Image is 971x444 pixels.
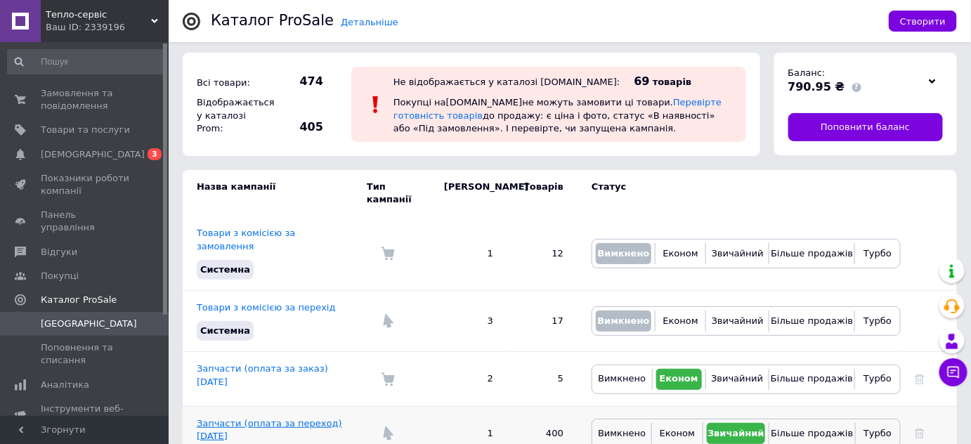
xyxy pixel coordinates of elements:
span: Більше продажів [771,315,853,326]
span: Баланс: [788,67,826,78]
a: Товари з комісією за замовлення [197,228,295,251]
span: Економ [663,248,698,259]
a: Перевірте готовність товарів [393,97,722,120]
span: Поповнення та списання [41,341,130,367]
td: Статус [578,170,901,216]
span: 474 [274,74,323,89]
td: Назва кампанії [183,170,367,216]
span: Вимкнено [598,428,646,438]
button: Економ [656,369,702,390]
button: Створити [889,11,957,32]
span: Звичайний [711,373,763,384]
div: Відображається у каталозі Prom: [193,93,271,138]
td: Товарів [507,170,578,216]
span: Звичайний [712,315,764,326]
span: Вимкнено [597,248,649,259]
span: Звичайний [712,248,764,259]
a: Запчасти (оплата за заказ) [DATE] [197,363,328,386]
img: Комісія за замовлення [381,247,395,261]
span: Системна [200,264,250,275]
a: Детальніше [341,17,398,27]
a: Товари з комісією за перехід [197,302,336,313]
span: Турбо [864,373,892,384]
td: 12 [507,216,578,290]
button: Вимкнено [596,423,648,444]
button: Більше продажів [773,243,851,264]
span: Турбо [864,248,892,259]
span: Більше продажів [771,428,853,438]
span: Вимкнено [597,315,649,326]
td: 3 [430,290,507,351]
button: Чат з покупцем [939,358,967,386]
button: Турбо [859,243,897,264]
div: Всі товари: [193,73,271,93]
span: Замовлення та повідомлення [41,87,130,112]
span: 790.95 ₴ [788,80,845,93]
input: Пошук [7,49,166,74]
div: Ваш ID: 2339196 [46,21,169,34]
span: Звичайний [708,428,764,438]
span: Створити [900,16,946,27]
span: Покупці [41,270,79,282]
button: Більше продажів [773,423,851,444]
button: Звичайний [710,243,765,264]
span: Аналітика [41,379,89,391]
img: Комісія за замовлення [381,372,395,386]
span: Більше продажів [771,248,853,259]
img: :exclamation: [365,94,386,115]
button: Вимкнено [596,243,651,264]
button: Звичайний [710,369,765,390]
span: 69 [634,74,650,88]
a: Поповнити баланс [788,113,944,141]
img: Комісія за перехід [381,426,395,440]
button: Звичайний [707,423,766,444]
span: 3 [148,148,162,160]
td: Тип кампанії [367,170,430,216]
td: [PERSON_NAME] [430,170,507,216]
span: [DEMOGRAPHIC_DATA] [41,148,145,161]
img: Комісія за перехід [381,314,395,328]
span: Покупці на [DOMAIN_NAME] не можуть замовити ці товари. до продажу: є ціна і фото, статус «В наявн... [393,97,722,133]
span: Панель управління [41,209,130,234]
td: 1 [430,216,507,290]
div: Каталог ProSale [211,13,334,28]
a: Видалити [915,428,925,438]
span: [GEOGRAPHIC_DATA] [41,318,137,330]
button: Турбо [859,423,897,444]
span: Економ [660,428,695,438]
span: Економ [663,315,698,326]
span: Поповнити баланс [821,121,910,133]
span: Турбо [864,428,892,438]
span: Каталог ProSale [41,294,117,306]
button: Турбо [859,369,897,390]
button: Звичайний [710,311,765,332]
button: Вимкнено [596,369,649,390]
button: Вимкнено [596,311,651,332]
button: Більше продажів [773,369,851,390]
td: 2 [430,352,507,406]
div: Не відображається у каталозі [DOMAIN_NAME]: [393,77,620,87]
span: товарів [653,77,691,87]
button: Економ [656,423,698,444]
td: 5 [507,352,578,406]
button: Економ [659,311,702,332]
a: Видалити [915,373,925,384]
button: Турбо [859,311,897,332]
span: Вимкнено [598,373,646,384]
button: Економ [659,243,702,264]
span: Показники роботи компанії [41,172,130,197]
span: Системна [200,325,250,336]
span: 405 [274,119,323,135]
span: Економ [660,373,698,384]
span: Інструменти веб-майстра та SEO [41,403,130,428]
button: Більше продажів [773,311,851,332]
span: Товари та послуги [41,124,130,136]
a: Запчасти (оплата за переход) [DATE] [197,418,342,441]
span: Більше продажів [771,373,853,384]
span: Тепло-сервіс [46,8,151,21]
td: 17 [507,290,578,351]
span: Турбо [864,315,892,326]
span: Відгуки [41,246,77,259]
